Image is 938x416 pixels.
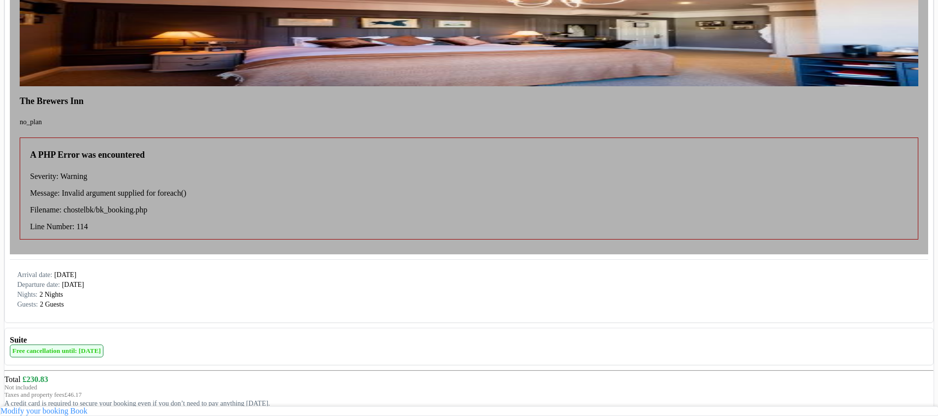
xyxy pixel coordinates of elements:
[30,172,918,181] p: Severity: Warning
[10,270,17,277] img: calendar.svg
[4,384,934,399] div: Not included Taxes and property fees
[30,189,918,198] p: Message: Invalid argument supplied for foreach()
[4,400,270,407] span: A credit card is required to secure your booking even if you don’t need to pay anything [DATE].
[10,299,17,307] img: user_icon.svg
[4,375,21,383] span: Total
[23,375,48,383] span: £230.83
[10,345,103,357] small: Free cancellation until: [DATE]
[10,279,17,287] img: calendar.svg
[30,206,918,214] p: Filename: chostelbk/bk_booking.php
[54,271,76,278] span: [DATE]
[10,289,17,297] img: moon.svg
[39,291,63,298] span: 2 Nights
[10,271,52,278] span: Arrival date:
[30,150,918,160] h4: A PHP Error was encountered
[10,291,37,298] span: Nights:
[70,407,88,415] a: Book
[30,222,918,231] p: Line Number: 114
[65,391,82,398] span: £46.17
[20,118,918,126] p: no_plan
[10,336,928,345] b: Suite
[62,281,84,288] span: [DATE]
[0,407,68,415] a: Modify your booking
[10,301,38,308] span: Guests:
[20,96,918,106] h4: The Brewers Inn
[40,301,64,308] span: 2 Guests
[10,281,60,288] span: Departure date:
